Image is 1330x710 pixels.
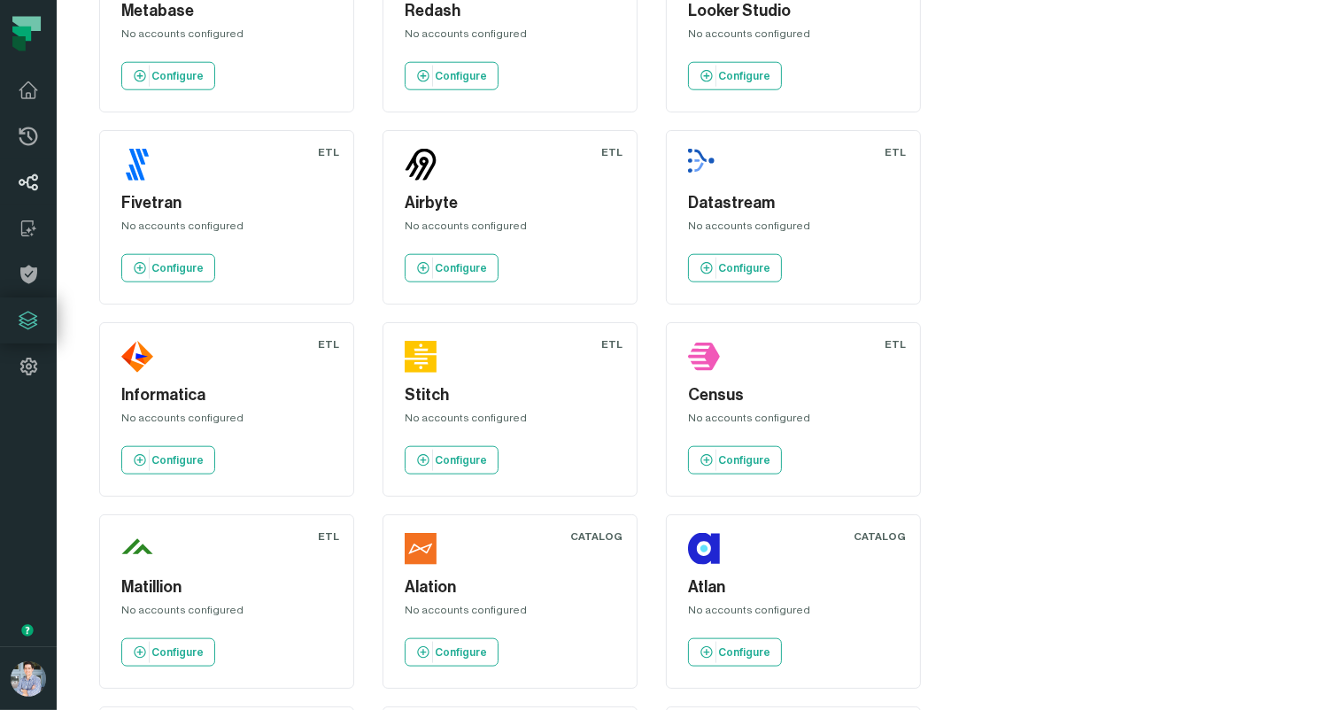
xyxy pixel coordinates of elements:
[121,533,153,565] img: Matillion
[318,337,339,351] div: ETL
[11,661,46,697] img: avatar of Alon Nafta
[405,533,437,565] img: Alation
[688,27,899,48] div: No accounts configured
[688,575,899,599] h5: Atlan
[405,219,615,240] div: No accounts configured
[688,446,782,475] a: Configure
[151,261,204,275] p: Configure
[885,337,906,351] div: ETL
[854,529,906,544] div: Catalog
[121,191,332,215] h5: Fivetran
[688,254,782,282] a: Configure
[688,341,720,373] img: Census
[121,219,332,240] div: No accounts configured
[435,69,487,83] p: Configure
[405,62,499,90] a: Configure
[688,638,782,667] a: Configure
[318,145,339,159] div: ETL
[435,453,487,467] p: Configure
[688,62,782,90] a: Configure
[405,603,615,624] div: No accounts configured
[405,27,615,48] div: No accounts configured
[151,453,204,467] p: Configure
[121,446,215,475] a: Configure
[121,27,332,48] div: No accounts configured
[121,603,332,624] div: No accounts configured
[405,575,615,599] h5: Alation
[688,533,720,565] img: Atlan
[405,638,499,667] a: Configure
[688,383,899,407] h5: Census
[718,645,770,660] p: Configure
[688,149,720,181] img: Datastream
[405,149,437,181] img: Airbyte
[405,191,615,215] h5: Airbyte
[688,191,899,215] h5: Datastream
[121,341,153,373] img: Informatica
[151,645,204,660] p: Configure
[405,411,615,432] div: No accounts configured
[405,383,615,407] h5: Stitch
[570,529,622,544] div: Catalog
[405,254,499,282] a: Configure
[121,575,332,599] h5: Matillion
[688,603,899,624] div: No accounts configured
[718,69,770,83] p: Configure
[405,341,437,373] img: Stitch
[151,69,204,83] p: Configure
[121,254,215,282] a: Configure
[405,446,499,475] a: Configure
[688,219,899,240] div: No accounts configured
[121,383,332,407] h5: Informatica
[19,622,35,638] div: Tooltip anchor
[121,411,332,432] div: No accounts configured
[318,529,339,544] div: ETL
[885,145,906,159] div: ETL
[688,411,899,432] div: No accounts configured
[121,149,153,181] img: Fivetran
[121,638,215,667] a: Configure
[718,453,770,467] p: Configure
[601,145,622,159] div: ETL
[121,62,215,90] a: Configure
[435,645,487,660] p: Configure
[601,337,622,351] div: ETL
[718,261,770,275] p: Configure
[435,261,487,275] p: Configure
